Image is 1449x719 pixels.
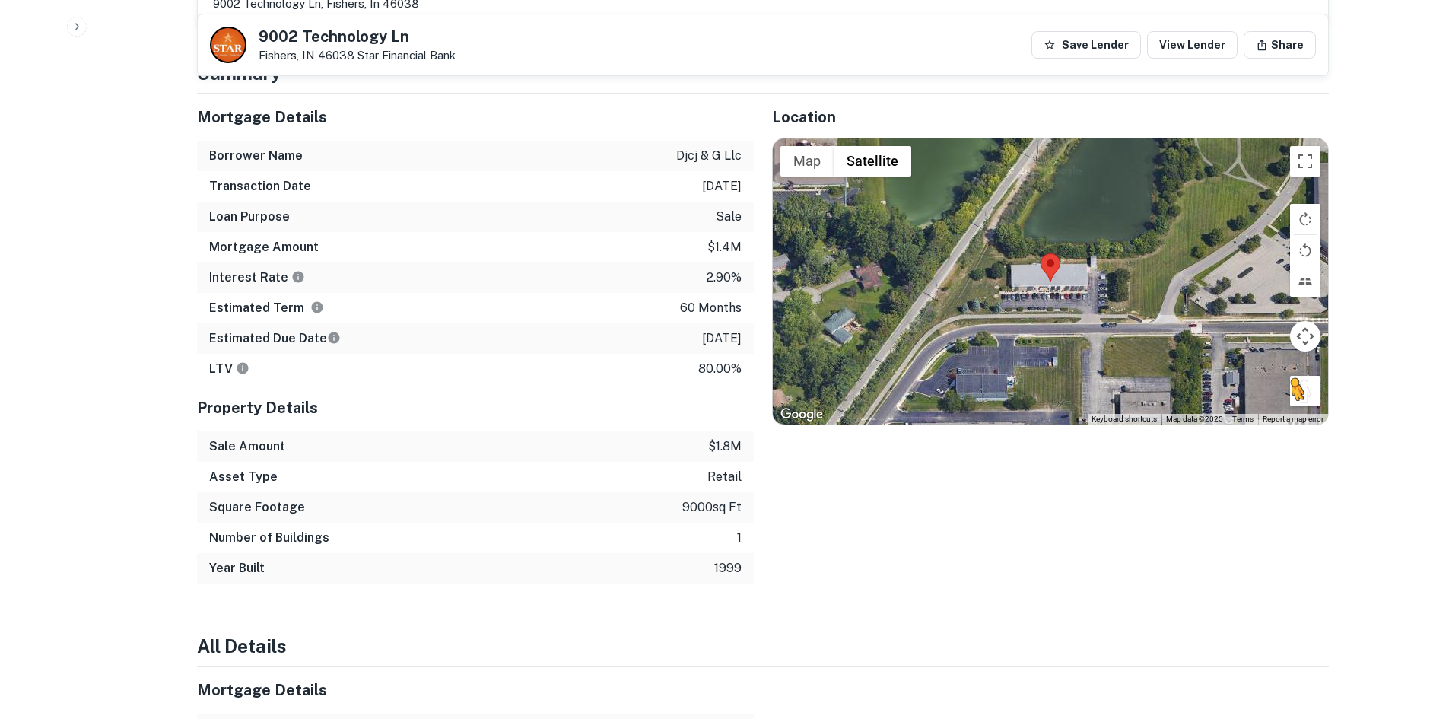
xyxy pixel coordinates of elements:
[209,468,278,486] h6: Asset Type
[1290,204,1320,234] button: Rotate map clockwise
[310,301,324,314] svg: Term is based on a standard schedule for this type of loan.
[209,299,324,317] h6: Estimated Term
[209,559,265,577] h6: Year Built
[197,396,754,419] h5: Property Details
[1290,266,1320,297] button: Tilt map
[259,29,456,44] h5: 9002 Technology Ln
[772,106,1329,129] h5: Location
[834,146,911,177] button: Show satellite imagery
[197,106,754,129] h5: Mortgage Details
[1244,31,1316,59] button: Share
[702,177,742,196] p: [DATE]
[197,632,1329,660] h4: All Details
[1031,31,1141,59] button: Save Lender
[197,679,754,702] h5: Mortgage Details
[236,361,249,375] svg: LTVs displayed on the website are for informational purposes only and may be reported incorrectly...
[698,360,742,378] p: 80.00%
[702,329,742,348] p: [DATE]
[1290,376,1320,406] button: Drag Pegman onto the map to open Street View
[716,208,742,226] p: sale
[327,331,341,345] svg: Estimate is based on a standard schedule for this type of loan.
[707,269,742,287] p: 2.90%
[209,269,305,287] h6: Interest Rate
[209,147,303,165] h6: Borrower Name
[777,405,827,425] img: Google
[714,559,742,577] p: 1999
[357,49,456,62] a: Star Financial Bank
[1263,415,1323,423] a: Report a map error
[1373,597,1449,670] iframe: Chat Widget
[209,437,285,456] h6: Sale Amount
[209,177,311,196] h6: Transaction Date
[1147,31,1238,59] a: View Lender
[708,437,742,456] p: $1.8m
[1290,321,1320,352] button: Map camera controls
[777,405,827,425] a: Open this area in Google Maps (opens a new window)
[1290,146,1320,177] button: Toggle fullscreen view
[680,299,742,317] p: 60 months
[291,270,305,284] svg: The interest rates displayed on the website are for informational purposes only and may be report...
[707,468,742,486] p: retail
[682,498,742,517] p: 9000 sq ft
[209,498,305,517] h6: Square Footage
[209,329,341,348] h6: Estimated Due Date
[209,238,319,256] h6: Mortgage Amount
[707,238,742,256] p: $1.4m
[209,208,290,226] h6: Loan Purpose
[676,147,742,165] p: djcj & g llc
[780,146,834,177] button: Show street map
[737,529,742,547] p: 1
[1092,414,1157,425] button: Keyboard shortcuts
[1232,415,1254,423] a: Terms (opens in new tab)
[209,529,329,547] h6: Number of Buildings
[1166,415,1223,423] span: Map data ©2025
[259,49,456,62] p: Fishers, IN 46038
[1290,235,1320,266] button: Rotate map counterclockwise
[209,360,249,378] h6: LTV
